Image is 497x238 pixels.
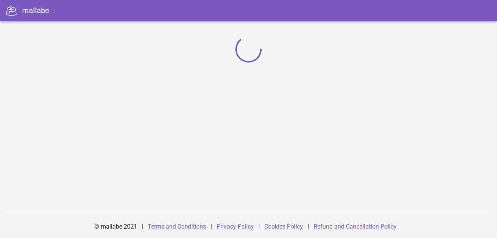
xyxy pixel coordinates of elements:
[258,218,260,236] div: |
[308,218,309,236] div: |
[142,218,143,236] div: |
[22,5,49,16] div: mallabe
[217,223,254,230] a: Privacy Policy
[211,218,212,236] div: |
[314,223,397,230] a: Refund and Cancellation Policy
[148,223,206,230] a: Terms and Conditions
[264,223,303,230] a: Cookies Policy
[90,218,142,236] div: © mallabe 2021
